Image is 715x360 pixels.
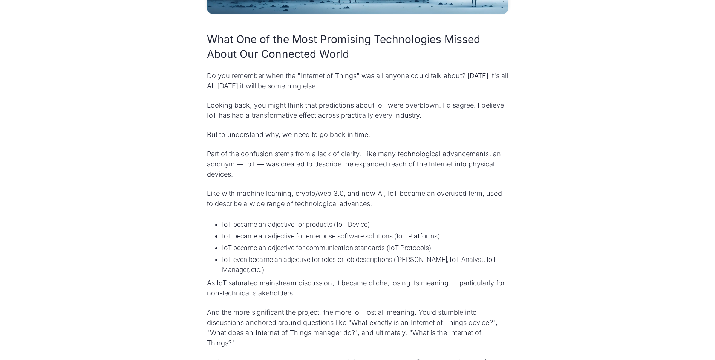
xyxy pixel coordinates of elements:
h2: What One of the Most Promising Technologies Missed About Our Connected World [207,32,508,62]
li: IoT became an adjective for enterprise software solutions (IoT Platforms) [222,231,508,241]
p: And the more significant the project, the more IoT lost all meaning. You’d stumble into discussio... [207,307,508,348]
li: IoT became an adjective for communication standards (IoT Protocols) [222,243,508,253]
p: Do you remember when the "Internet of Things" was all anyone could talk about? [DATE] it's all AI... [207,71,508,91]
li: IoT became an adjective for products (IoT Device) [222,219,508,229]
p: Like with machine learning, crypto/web 3.0, and now AI, IoT became an overused term, used to desc... [207,188,508,209]
p: Looking back, you might think that predictions about IoT were overblown. I disagree. I believe Io... [207,100,508,120]
p: Part of the confusion stems from a lack of clarity. Like many technological advancements, an acro... [207,149,508,179]
p: As IoT saturated mainstream discussion, it became cliche, losing its meaning — particularly for n... [207,278,508,298]
p: But to understand why, we need to go back in time. [207,129,508,140]
li: IoT even became an adjective for roles or job descriptions ([PERSON_NAME], IoT Analyst, IoT Manag... [222,254,508,275]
